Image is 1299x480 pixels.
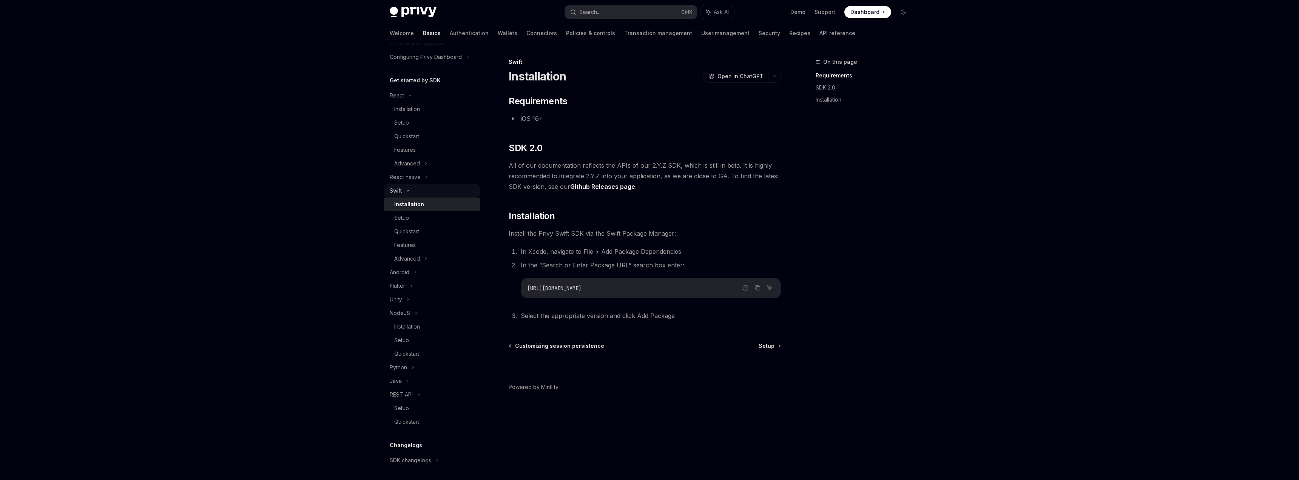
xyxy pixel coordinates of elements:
[384,320,480,333] a: Installation
[850,8,879,16] span: Dashboard
[701,24,750,42] a: User management
[390,173,421,182] div: React native
[897,6,909,18] button: Toggle dark mode
[816,82,915,94] a: SDK 2.0
[384,102,480,116] a: Installation
[384,116,480,130] a: Setup
[384,238,480,252] a: Features
[570,183,635,191] a: Github Releases page
[394,336,409,345] div: Setup
[384,143,480,157] a: Features
[703,70,768,83] button: Open in ChatGPT
[717,73,764,80] span: Open in ChatGPT
[394,105,420,114] div: Installation
[394,200,424,209] div: Installation
[790,8,805,16] a: Demo
[509,342,604,350] a: Customizing session persistence
[390,390,413,399] div: REST API
[423,24,441,42] a: Basics
[384,211,480,225] a: Setup
[681,9,693,15] span: Ctrl K
[384,333,480,347] a: Setup
[579,8,600,17] div: Search...
[384,130,480,143] a: Quickstart
[759,342,780,350] a: Setup
[390,377,402,386] div: Java
[390,186,402,195] div: Swift
[384,347,480,361] a: Quickstart
[394,145,416,154] div: Features
[394,417,419,426] div: Quickstart
[394,227,419,236] div: Quickstart
[526,24,557,42] a: Connectors
[509,142,542,154] span: SDK 2.0
[390,268,409,277] div: Android
[823,57,857,66] span: On this page
[566,24,615,42] a: Policies & controls
[394,241,416,250] div: Features
[390,7,437,17] img: dark logo
[498,24,517,42] a: Wallets
[509,383,558,391] a: Powered by Mintlify
[816,94,915,106] a: Installation
[390,52,462,62] div: Configuring Privy Dashboard
[624,24,692,42] a: Transaction management
[394,349,419,358] div: Quickstart
[518,310,781,321] li: Select the appropriate version and click Add Package
[509,58,781,66] div: Swift
[759,342,774,350] span: Setup
[819,24,855,42] a: API reference
[390,295,402,304] div: Unity
[390,441,422,450] h5: Changelogs
[509,210,555,222] span: Installation
[394,118,409,127] div: Setup
[390,281,405,290] div: Flutter
[384,401,480,415] a: Setup
[816,69,915,82] a: Requirements
[390,309,410,318] div: NodeJS
[509,69,566,83] h1: Installation
[759,24,780,42] a: Security
[394,159,420,168] div: Advanced
[394,322,420,331] div: Installation
[765,283,774,293] button: Ask AI
[714,8,729,16] span: Ask AI
[518,246,781,257] li: In Xcode, navigate to File > Add Package Dependencies
[509,160,781,192] span: All of our documentation reflects the APIs of our 2.Y.Z SDK, which is still in beta. It is highly...
[390,76,441,85] h5: Get started by SDK
[753,283,762,293] button: Copy the contents from the code block
[815,8,835,16] a: Support
[741,283,750,293] button: Report incorrect code
[450,24,489,42] a: Authentication
[509,95,567,107] span: Requirements
[509,113,781,124] li: iOS 16+
[789,24,810,42] a: Recipes
[394,132,419,141] div: Quickstart
[390,91,404,100] div: React
[844,6,891,18] a: Dashboard
[701,5,734,19] button: Ask AI
[390,363,407,372] div: Python
[390,24,414,42] a: Welcome
[565,5,697,19] button: Search...CtrlK
[518,260,781,298] li: In the “Search or Enter Package URL” search box enter:
[509,228,781,239] span: Install the Privy Swift SDK via the Swift Package Manager:
[384,198,480,211] a: Installation
[515,342,604,350] span: Customizing session persistence
[394,404,409,413] div: Setup
[390,456,431,465] div: SDK changelogs
[527,285,582,292] span: [URL][DOMAIN_NAME]
[384,415,480,429] a: Quickstart
[394,254,420,263] div: Advanced
[384,225,480,238] a: Quickstart
[394,213,409,222] div: Setup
